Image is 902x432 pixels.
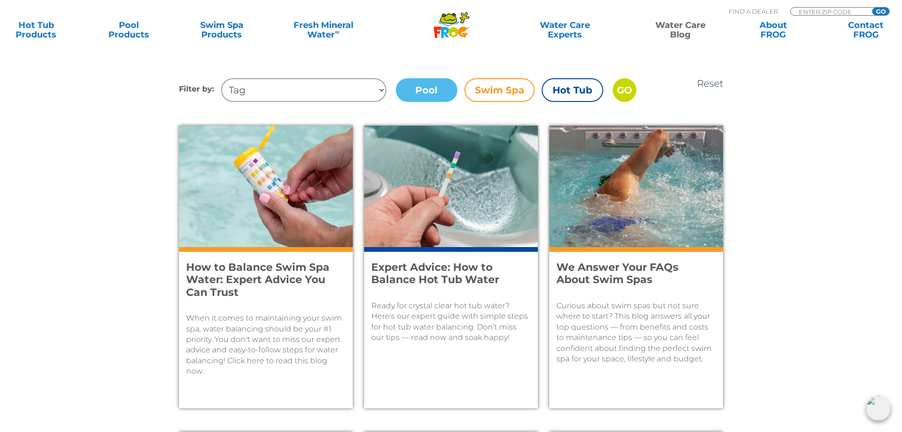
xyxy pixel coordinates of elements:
[186,20,258,39] a: Swim SpaProducts
[364,126,538,247] img: A female's hand dips a test strip into a hot tub.
[371,301,531,343] p: Ready for crystal clear hot tub water? Here's our expert guide with simple steps for hot tub wate...
[697,78,723,89] a: Reset
[278,20,369,39] a: Fresh MineralWater∞
[179,126,353,408] a: A woman with pink nail polish tests her swim spa with FROG @ease Test StripsHow to Balance Swim S...
[737,20,809,39] a: AboutFROG
[549,126,723,408] a: A man swim sin the moving current of a swim spaWe Answer Your FAQs About Swim SpasCurious about s...
[93,20,165,39] a: PoolProducts
[507,20,624,39] a: Water CareExperts
[186,261,333,299] h4: How to Balance Swim Spa Water: Expert Advice You Can Trust
[464,78,535,102] label: Swim Spa
[186,313,346,377] p: When it comes to maintaining your swim spa, water balancing should be your #1 priority. You don't...
[542,78,603,102] label: Hot Tub
[729,7,778,16] p: Find A Dealer
[179,126,353,247] img: A woman with pink nail polish tests her swim spa with FROG @ease Test Strips
[644,20,716,39] a: Water CareBlog
[613,78,636,102] input: GO
[872,8,889,15] input: GO
[179,78,221,102] h4: Filter by:
[556,261,703,286] h4: We Answer Your FAQs About Swim Spas
[798,8,862,16] input: Zip Code Form
[556,301,716,364] p: Curious about swim spas but not sure where to start? This blog answers all your top questions — f...
[396,78,457,102] label: Pool
[549,126,723,247] img: A man swim sin the moving current of a swim spa
[866,396,891,421] img: openIcon
[371,261,518,286] h4: Expert Advice: How to Balance Hot Tub Water
[830,20,902,39] a: ContactFROG
[335,28,339,36] sup: ∞
[364,126,538,408] a: A female's hand dips a test strip into a hot tub.Expert Advice: How to Balance Hot Tub WaterReady...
